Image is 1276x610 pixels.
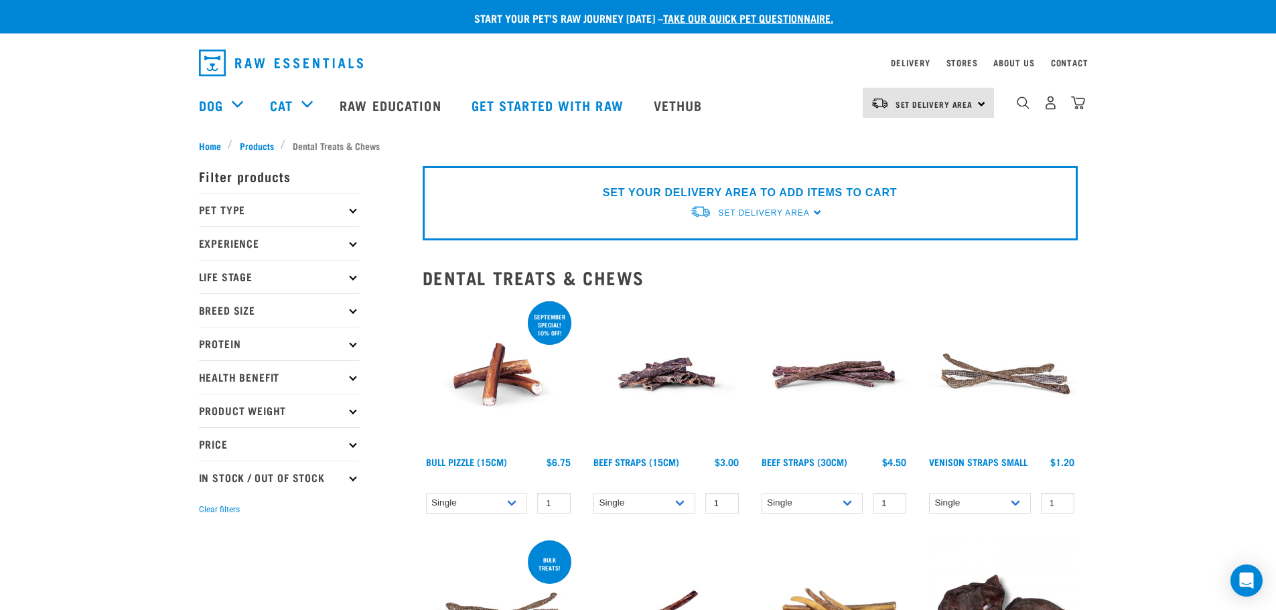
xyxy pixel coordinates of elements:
[199,50,363,76] img: Raw Essentials Logo
[270,95,293,115] a: Cat
[882,457,906,467] div: $4.50
[528,307,571,343] div: September special! 10% off!
[690,205,711,219] img: van-moving.png
[926,299,1078,451] img: Venison Straps
[199,360,360,394] p: Health Benefit
[663,15,833,21] a: take our quick pet questionnaire.
[590,299,742,451] img: Raw Essentials Beef Straps 15cm 6 Pack
[1017,96,1030,109] img: home-icon-1@2x.png
[762,459,847,464] a: Beef Straps (30cm)
[1051,60,1088,65] a: Contact
[715,457,739,467] div: $3.00
[873,493,906,514] input: 1
[593,459,679,464] a: Beef Straps (15cm)
[199,95,223,115] a: Dog
[1230,564,1263,597] div: Open Intercom Messenger
[232,139,281,153] a: Products
[1044,96,1058,110] img: user.png
[199,226,360,260] p: Experience
[199,461,360,494] p: In Stock / Out Of Stock
[896,102,973,106] span: Set Delivery Area
[199,327,360,360] p: Protein
[871,97,889,109] img: van-moving.png
[423,267,1078,288] h2: Dental Treats & Chews
[758,299,910,451] img: Raw Essentials Beef Straps 6 Pack
[188,44,1088,82] nav: dropdown navigation
[718,208,809,218] span: Set Delivery Area
[199,139,228,153] a: Home
[199,427,360,461] p: Price
[199,139,1078,153] nav: breadcrumbs
[326,78,457,132] a: Raw Education
[603,185,897,201] p: SET YOUR DELIVERY AREA TO ADD ITEMS TO CART
[946,60,978,65] a: Stores
[458,78,640,132] a: Get started with Raw
[1071,96,1085,110] img: home-icon@2x.png
[199,159,360,193] p: Filter products
[199,139,221,153] span: Home
[640,78,719,132] a: Vethub
[929,459,1027,464] a: Venison Straps Small
[199,260,360,293] p: Life Stage
[199,193,360,226] p: Pet Type
[240,139,274,153] span: Products
[423,299,575,451] img: Bull Pizzle
[993,60,1034,65] a: About Us
[547,457,571,467] div: $6.75
[199,504,240,516] button: Clear filters
[199,394,360,427] p: Product Weight
[1050,457,1074,467] div: $1.20
[537,493,571,514] input: 1
[705,493,739,514] input: 1
[1041,493,1074,514] input: 1
[426,459,507,464] a: Bull Pizzle (15cm)
[891,60,930,65] a: Delivery
[199,293,360,327] p: Breed Size
[528,550,571,578] div: BULK TREATS!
